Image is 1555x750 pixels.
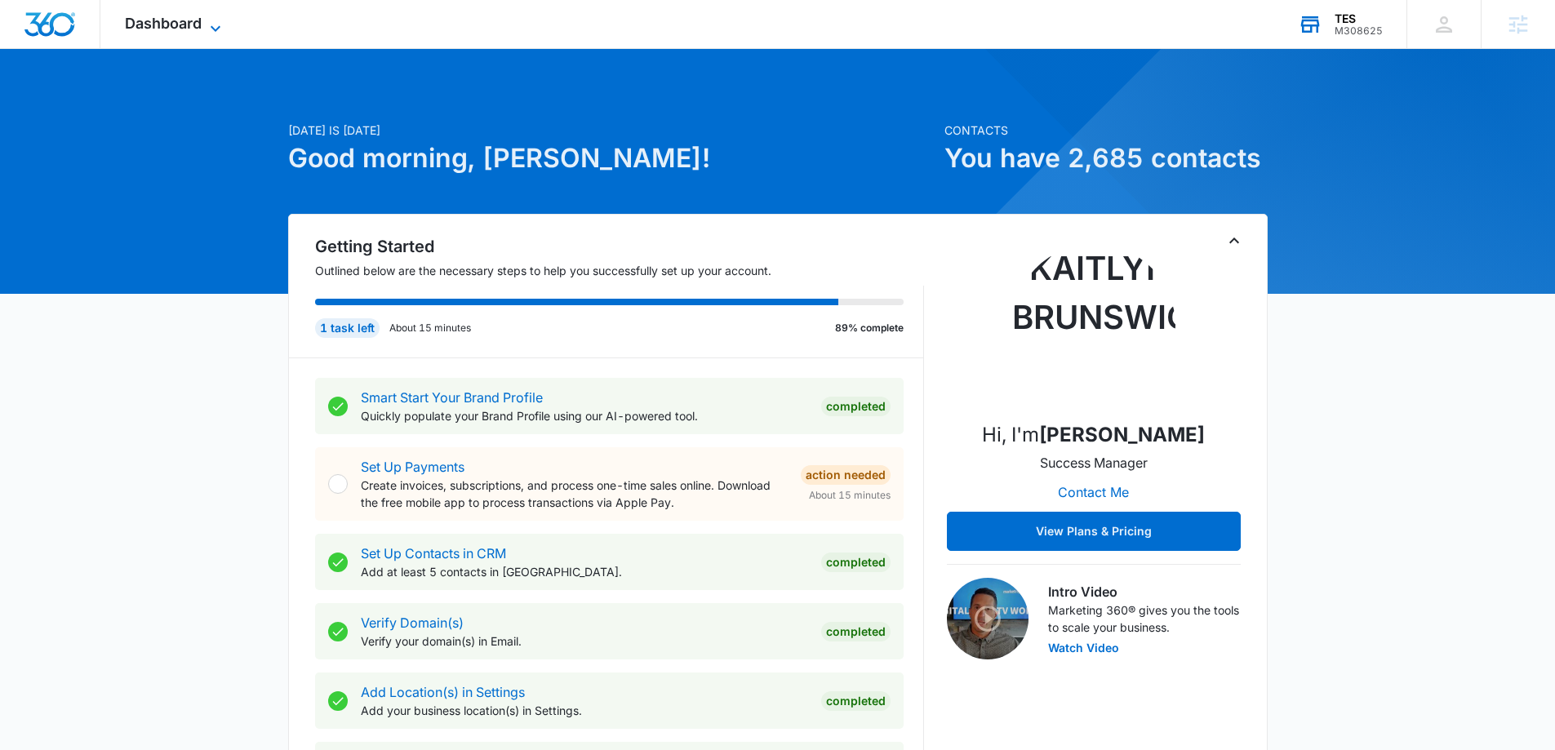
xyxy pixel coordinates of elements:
div: Completed [821,622,891,641]
p: Verify your domain(s) in Email. [361,632,808,650]
img: Kaitlyn Brunswig [1012,244,1175,407]
button: View Plans & Pricing [947,512,1241,551]
p: Hi, I'm [982,420,1205,450]
span: Dashboard [125,15,202,32]
h3: Intro Video [1048,582,1241,601]
a: Verify Domain(s) [361,615,464,631]
div: Action Needed [801,465,891,485]
h1: Good morning, [PERSON_NAME]! [288,139,935,178]
h2: Getting Started [315,234,924,259]
p: Add at least 5 contacts in [GEOGRAPHIC_DATA]. [361,563,808,580]
div: 1 task left [315,318,380,338]
p: Quickly populate your Brand Profile using our AI-powered tool. [361,407,808,424]
p: 89% complete [835,321,904,335]
p: Outlined below are the necessary steps to help you successfully set up your account. [315,262,924,279]
strong: [PERSON_NAME] [1039,423,1205,446]
h1: You have 2,685 contacts [944,139,1268,178]
img: Intro Video [947,578,1029,659]
button: Watch Video [1048,642,1119,654]
button: Contact Me [1042,473,1145,512]
p: Contacts [944,122,1268,139]
p: Success Manager [1040,453,1148,473]
p: [DATE] is [DATE] [288,122,935,139]
div: account id [1335,25,1383,37]
p: About 15 minutes [389,321,471,335]
a: Add Location(s) in Settings [361,684,525,700]
button: Toggle Collapse [1224,231,1244,251]
a: Set Up Payments [361,459,464,475]
span: About 15 minutes [809,488,891,503]
a: Set Up Contacts in CRM [361,545,506,561]
div: account name [1335,12,1383,25]
div: Completed [821,553,891,572]
a: Smart Start Your Brand Profile [361,389,543,406]
p: Marketing 360® gives you the tools to scale your business. [1048,601,1241,636]
p: Add your business location(s) in Settings. [361,702,808,719]
div: Completed [821,691,891,711]
p: Create invoices, subscriptions, and process one-time sales online. Download the free mobile app t... [361,477,788,511]
div: Completed [821,397,891,416]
